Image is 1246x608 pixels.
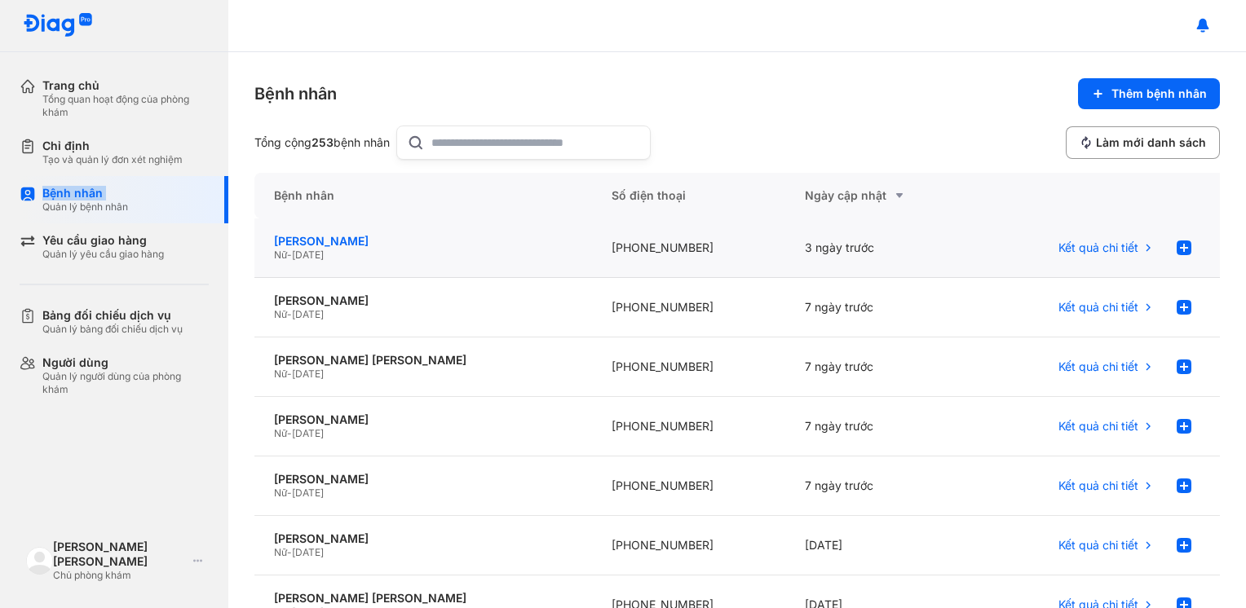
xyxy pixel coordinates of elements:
span: - [287,487,292,499]
div: [PHONE_NUMBER] [592,278,785,337]
span: [DATE] [292,308,324,320]
span: [DATE] [292,249,324,261]
span: Kết quả chi tiết [1058,419,1138,434]
div: 7 ngày trước [785,397,979,456]
img: logo [26,547,53,574]
div: Bệnh nhân [254,173,592,218]
div: [PHONE_NUMBER] [592,516,785,575]
span: - [287,427,292,439]
div: Quản lý người dùng của phòng khám [42,370,209,396]
span: [DATE] [292,427,324,439]
div: 7 ngày trước [785,456,979,516]
div: Người dùng [42,355,209,370]
span: Kết quả chi tiết [1058,240,1138,255]
span: Nữ [274,546,287,558]
span: Kết quả chi tiết [1058,538,1138,553]
div: Ngày cập nhật [805,186,959,205]
span: Thêm bệnh nhân [1111,86,1207,101]
div: Bảng đối chiếu dịch vụ [42,308,183,323]
div: Quản lý bảng đối chiếu dịch vụ [42,323,183,336]
div: [PERSON_NAME] [274,234,572,249]
span: - [287,546,292,558]
div: Trang chủ [42,78,209,93]
span: Kết quả chi tiết [1058,478,1138,493]
span: Làm mới danh sách [1096,135,1206,150]
div: Tổng cộng bệnh nhân [254,135,390,150]
span: Nữ [274,427,287,439]
div: [PHONE_NUMBER] [592,337,785,397]
button: Thêm bệnh nhân [1078,78,1220,109]
span: Nữ [274,308,287,320]
div: [PERSON_NAME] [274,412,572,427]
span: - [287,368,292,380]
div: Tạo và quản lý đơn xét nghiệm [42,153,183,166]
span: Kết quả chi tiết [1058,359,1138,374]
div: [PERSON_NAME] [274,472,572,487]
span: - [287,308,292,320]
div: [PERSON_NAME] [PERSON_NAME] [274,591,572,606]
span: [DATE] [292,487,324,499]
button: Làm mới danh sách [1066,126,1220,159]
div: [PERSON_NAME] [PERSON_NAME] [53,540,187,569]
div: [PHONE_NUMBER] [592,456,785,516]
img: logo [23,13,93,38]
span: [DATE] [292,546,324,558]
div: Quản lý bệnh nhân [42,200,128,214]
div: [PHONE_NUMBER] [592,218,785,278]
div: Tổng quan hoạt động của phòng khám [42,93,209,119]
span: Nữ [274,368,287,380]
div: [PERSON_NAME] [274,531,572,546]
div: Bệnh nhân [254,82,337,105]
span: 253 [311,135,334,149]
div: Bệnh nhân [42,186,128,200]
div: Chỉ định [42,139,183,153]
div: 7 ngày trước [785,278,979,337]
span: Kết quả chi tiết [1058,300,1138,315]
div: 3 ngày trước [785,218,979,278]
div: Số điện thoại [592,173,785,218]
div: Chủ phòng khám [53,569,187,582]
div: 7 ngày trước [785,337,979,397]
span: Nữ [274,249,287,261]
div: Yêu cầu giao hàng [42,233,164,248]
div: [PERSON_NAME] [PERSON_NAME] [274,353,572,368]
span: [DATE] [292,368,324,380]
span: Nữ [274,487,287,499]
div: [PERSON_NAME] [274,293,572,308]
div: [DATE] [785,516,979,575]
span: - [287,249,292,261]
div: [PHONE_NUMBER] [592,397,785,456]
div: Quản lý yêu cầu giao hàng [42,248,164,261]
